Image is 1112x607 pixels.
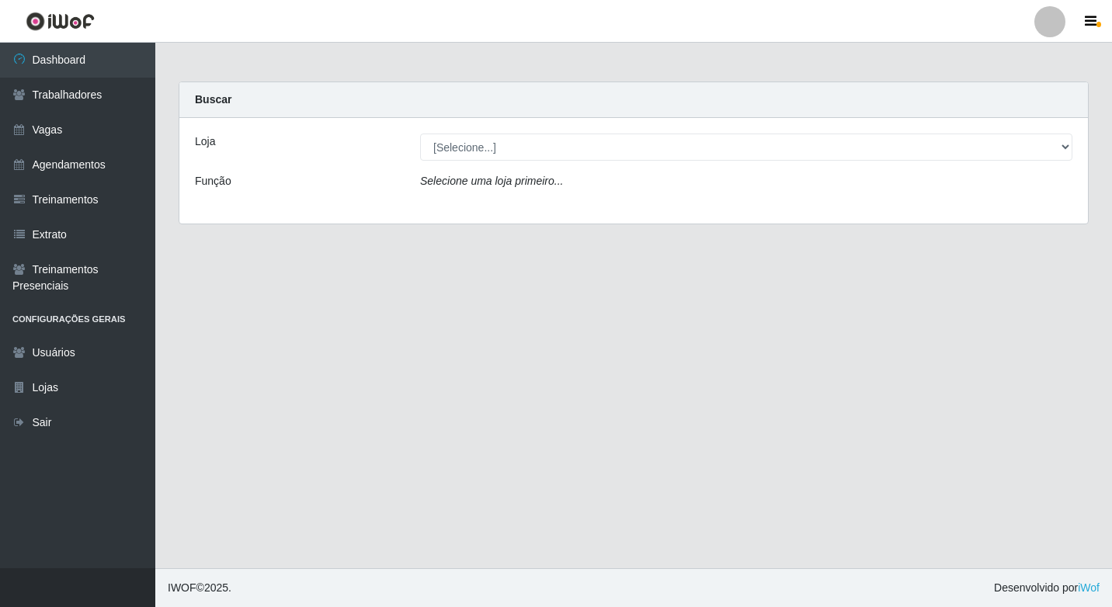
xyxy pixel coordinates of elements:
strong: Buscar [195,93,231,106]
i: Selecione uma loja primeiro... [420,175,563,187]
a: iWof [1078,581,1100,594]
span: IWOF [168,581,196,594]
label: Loja [195,134,215,150]
span: © 2025 . [168,580,231,596]
span: Desenvolvido por [994,580,1100,596]
label: Função [195,173,231,189]
img: CoreUI Logo [26,12,95,31]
